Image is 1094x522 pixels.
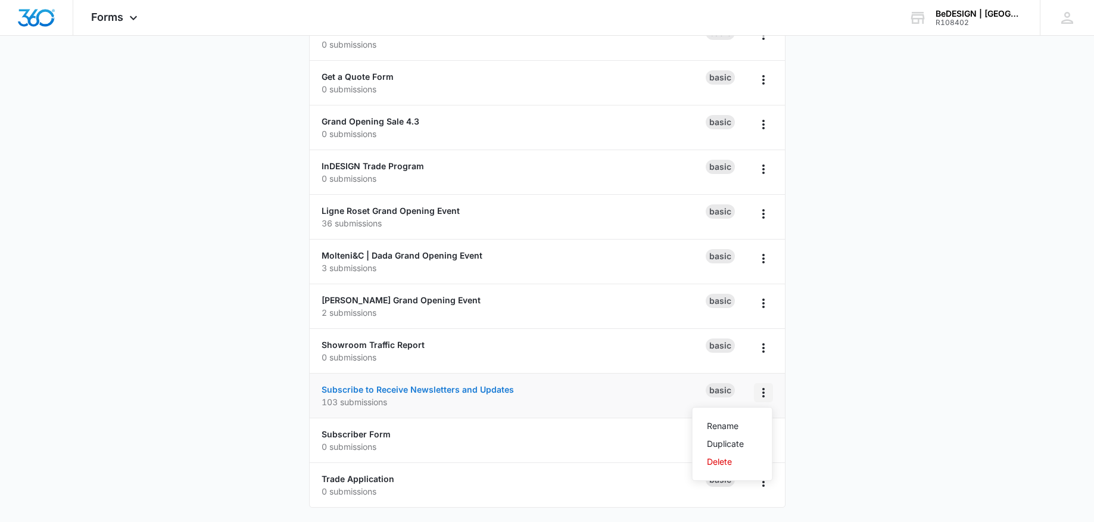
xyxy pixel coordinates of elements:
p: 3 submissions [322,262,706,274]
p: 2 submissions [322,306,706,319]
a: InDESIGN Trade Program [322,161,424,171]
a: Molteni&C | Dada Grand Opening Event [322,250,482,260]
p: 0 submissions [322,128,706,140]
p: 0 submissions [322,83,706,95]
a: Showroom Traffic Report [322,340,425,350]
div: Basic [706,160,735,174]
a: Get a Quote Form [322,72,394,82]
span: Forms [91,11,123,23]
a: Trade Application [322,474,394,484]
div: Basic [706,204,735,219]
div: account name [936,9,1023,18]
button: Overflow Menu [754,473,773,492]
div: Duplicate [707,440,744,448]
p: 0 submissions [322,485,706,498]
a: Ligne Roset Grand Opening Event [322,206,460,216]
p: 0 submissions [322,38,706,51]
div: Basic [706,338,735,353]
p: 103 submissions [322,396,706,408]
div: Basic [706,70,735,85]
button: Overflow Menu [754,294,773,313]
p: 0 submissions [322,440,706,453]
button: Rename [693,417,772,435]
button: Overflow Menu [754,115,773,134]
p: 0 submissions [322,351,706,363]
button: Overflow Menu [754,70,773,89]
button: Duplicate [693,435,772,453]
button: Delete [693,453,772,471]
a: Grand Opening Sale 4.3 [322,116,419,126]
a: Subscribe to Receive Newsletters and Updates [322,384,514,394]
button: Overflow Menu [754,160,773,179]
div: Basic [706,383,735,397]
a: Subscriber Form [322,429,391,439]
div: Basic [706,294,735,308]
button: Overflow Menu [754,338,773,358]
button: Overflow Menu [754,383,773,402]
button: Overflow Menu [754,249,773,268]
div: Basic [706,115,735,129]
button: Overflow Menu [754,204,773,223]
p: 0 submissions [322,172,706,185]
a: [PERSON_NAME] Grand Opening Event [322,295,481,305]
div: Delete [707,458,744,466]
div: Basic [706,249,735,263]
p: 36 submissions [322,217,706,229]
div: Rename [707,422,744,430]
div: account id [936,18,1023,27]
